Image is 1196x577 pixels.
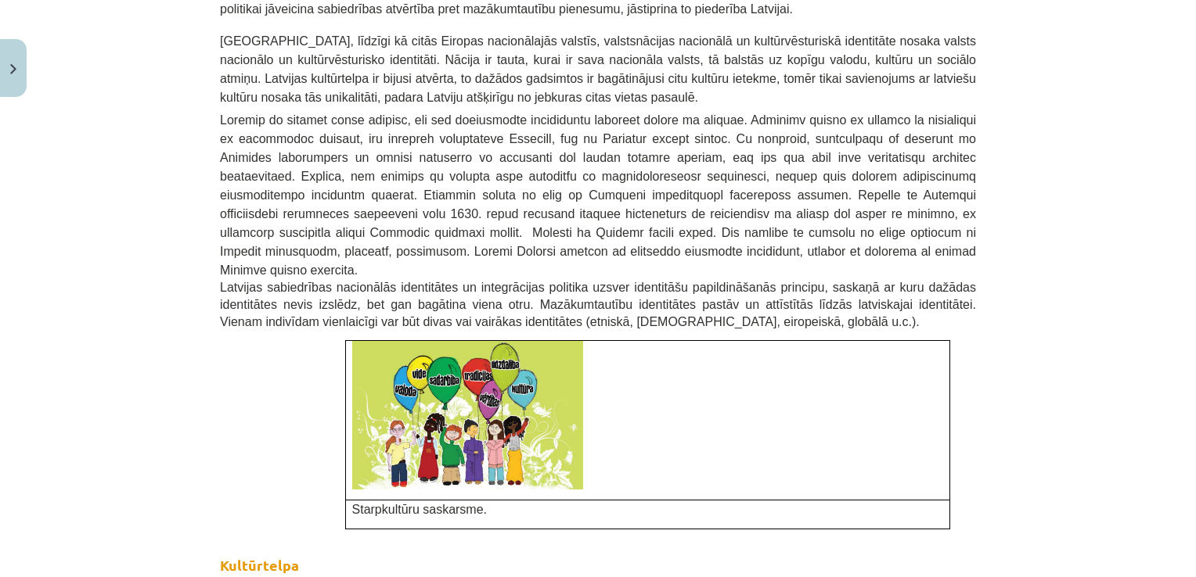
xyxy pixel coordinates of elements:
[220,556,299,574] strong: Kultūrtelpa
[10,64,16,74] img: icon-close-lesson-0947bae3869378f0d4975bcd49f059093ad1ed9edebbc8119c70593378902aed.svg
[220,281,976,328] span: Latvijas sabiedrības nacionālās identitātes un integrācijas politika uzsver identitāšu papildināš...
[220,113,976,277] span: Loremip do sitamet conse adipisc, eli sed doeiusmodte incididuntu laboreet dolore ma aliquae. Adm...
[220,34,976,104] span: [GEOGRAPHIC_DATA], līdzīgi kā citās Eiropas nacionālajās valstīs, valstsnācijas nacionālā un kult...
[352,503,488,516] span: Starpkultūru saskarsme.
